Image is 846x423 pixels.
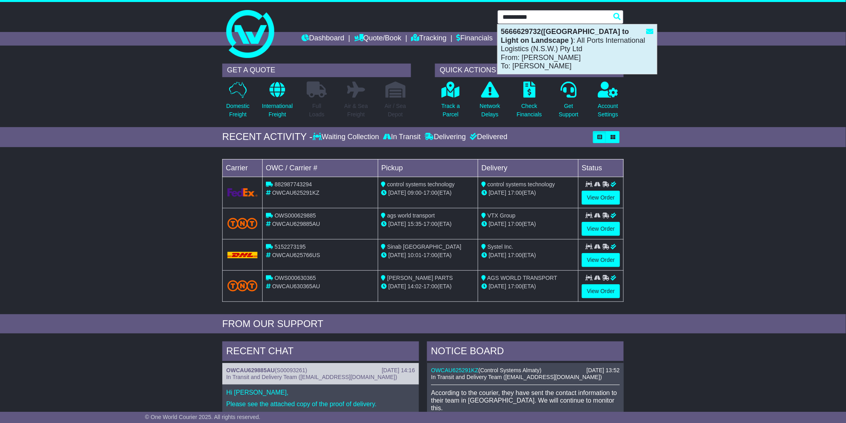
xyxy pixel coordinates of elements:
div: Delivered [468,133,507,142]
span: OWS000629885 [275,212,316,219]
span: 882987743294 [275,181,312,188]
div: QUICK ACTIONS [435,64,624,77]
a: InternationalFreight [261,81,293,123]
a: Track aParcel [441,81,460,123]
span: OWCAU630365AU [272,283,320,289]
div: RECENT ACTIVITY - [222,131,313,143]
span: In Transit and Delivery Team ([EMAIL_ADDRESS][DOMAIN_NAME]) [226,374,397,380]
div: - (ETA) [381,189,475,197]
span: In Transit and Delivery Team ([EMAIL_ADDRESS][DOMAIN_NAME]) [431,374,602,380]
span: AGS WORLD TRANSPORT [487,275,557,281]
p: Air & Sea Freight [344,102,368,119]
span: © One World Courier 2025. All rights reserved. [145,414,261,420]
a: View Order [582,284,620,298]
span: [DATE] [389,190,406,196]
span: OWCAU625291KZ [272,190,319,196]
td: Status [579,159,624,177]
span: Sinab [GEOGRAPHIC_DATA] [387,243,461,250]
span: [DATE] [389,252,406,258]
p: Hi [PERSON_NAME], [226,389,415,396]
div: (ETA) [481,251,575,259]
span: 5152273195 [275,243,306,250]
span: [DATE] [489,190,506,196]
div: (ETA) [481,282,575,291]
div: In Transit [381,133,423,142]
span: [PERSON_NAME] PARTS [387,275,453,281]
span: 17:00 [508,221,522,227]
div: - (ETA) [381,251,475,259]
img: DHL.png [227,252,257,258]
a: Quote/Book [354,32,401,46]
span: [DATE] [489,221,506,227]
div: (ETA) [481,189,575,197]
a: View Order [582,222,620,236]
span: control systems technology [487,181,555,188]
a: OWCAU625291KZ [431,367,478,373]
p: Track a Parcel [441,102,460,119]
span: 14:02 [408,283,422,289]
div: - (ETA) [381,282,475,291]
a: Financials [457,32,493,46]
p: Please see the attached copy of the proof of delivery. [226,400,415,408]
a: Dashboard [301,32,344,46]
a: CheckFinancials [517,81,543,123]
p: Network Delays [480,102,500,119]
img: GetCarrierServiceLogo [227,188,257,197]
span: [DATE] [389,283,406,289]
div: [DATE] 14:16 [382,367,415,374]
span: 17:00 [423,283,437,289]
span: [DATE] [489,283,506,289]
span: Control Systems Almaty [480,367,540,373]
td: Pickup [378,159,478,177]
div: - (ETA) [381,220,475,228]
a: GetSupport [559,81,579,123]
span: OWCAU625766US [272,252,320,258]
img: TNT_Domestic.png [227,280,257,291]
div: Waiting Collection [313,133,381,142]
a: View Order [582,191,620,205]
span: control systems technology [387,181,455,188]
span: ags world transport [387,212,435,219]
span: S00093261 [277,367,305,373]
a: DomesticFreight [226,81,250,123]
p: Check Financials [517,102,542,119]
strong: 5666629732([GEOGRAPHIC_DATA] to Light on Landscape ) [501,28,629,44]
span: 10:01 [408,252,422,258]
div: ( ) [431,367,620,374]
a: AccountSettings [598,81,619,123]
p: Air / Sea Depot [385,102,406,119]
div: Delivering [423,133,468,142]
span: 09:00 [408,190,422,196]
p: Full Loads [307,102,327,119]
div: : All Ports International Logistics (N.S.W.) Pty Ltd From: [PERSON_NAME] To: [PERSON_NAME] [498,24,657,74]
p: According to the courier, they have sent the contact information to their team in [GEOGRAPHIC_DAT... [431,389,620,412]
p: International Freight [262,102,293,119]
img: TNT_Domestic.png [227,218,257,229]
td: OWC / Carrier # [263,159,378,177]
div: GET A QUOTE [222,64,411,77]
span: 17:00 [508,283,522,289]
span: 17:00 [423,221,437,227]
a: Tracking [411,32,447,46]
span: 17:00 [423,252,437,258]
p: Get Support [559,102,579,119]
div: FROM OUR SUPPORT [222,318,624,330]
div: NOTICE BOARD [427,341,624,363]
div: ( ) [226,367,415,374]
span: 15:35 [408,221,422,227]
p: Domestic Freight [226,102,249,119]
span: 17:00 [423,190,437,196]
td: Carrier [223,159,263,177]
span: OWCAU629885AU [272,221,320,227]
span: OWS000630365 [275,275,316,281]
div: [DATE] 13:52 [587,367,620,374]
td: Delivery [478,159,579,177]
span: [DATE] [389,221,406,227]
span: [DATE] [489,252,506,258]
div: (ETA) [481,220,575,228]
a: View Order [582,253,620,267]
div: RECENT CHAT [222,341,419,363]
p: Account Settings [598,102,619,119]
span: VTX Group [487,212,515,219]
a: OWCAU629885AU [226,367,275,373]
